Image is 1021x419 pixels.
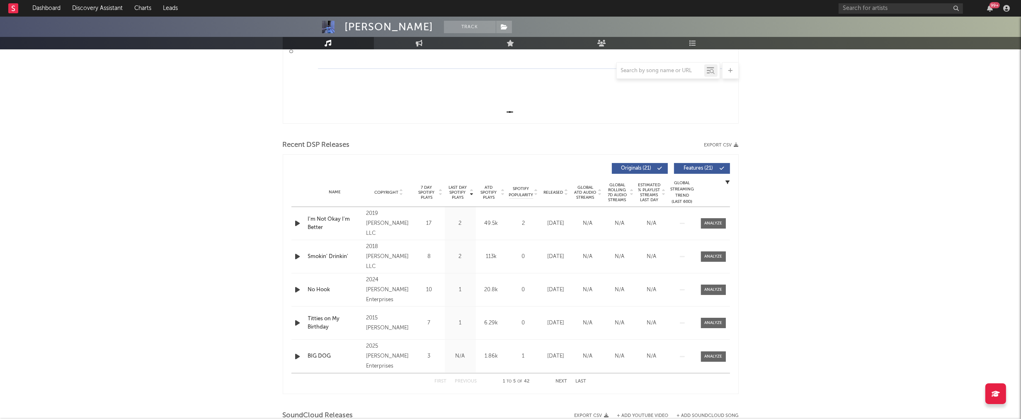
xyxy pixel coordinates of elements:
button: Last [576,379,587,384]
div: 17 [416,219,443,228]
div: N/A [574,352,602,361]
div: N/A [638,286,666,294]
div: 1 [447,319,474,327]
span: 7 Day Spotify Plays [416,185,438,200]
div: 20.8k [478,286,505,294]
div: 99 + [989,2,1000,8]
div: 2015 [PERSON_NAME] [366,313,411,333]
div: 1 5 42 [494,377,539,387]
button: Export CSV [575,413,609,418]
text: OCC Weekly Streams [289,5,294,53]
div: 2 [447,219,474,228]
div: N/A [638,319,666,327]
div: 2025 [PERSON_NAME] Enterprises [366,341,411,371]
input: Search by song name or URL [617,68,704,74]
div: 113k [478,253,505,261]
button: First [435,379,447,384]
button: Previous [455,379,477,384]
div: 8 [416,253,443,261]
div: 10 [416,286,443,294]
div: [DATE] [542,219,570,228]
button: Export CSV [704,143,739,148]
div: N/A [638,219,666,228]
div: 0 [509,319,538,327]
div: 2 [509,219,538,228]
div: N/A [574,319,602,327]
button: Next [556,379,567,384]
div: 0 [509,286,538,294]
div: 6.29k [478,319,505,327]
div: N/A [447,352,474,361]
input: Search for artists [839,3,963,14]
span: Released [544,190,563,195]
span: of [518,380,523,383]
div: 2018 [PERSON_NAME] LLC [366,242,411,272]
span: Global Rolling 7D Audio Streams [606,183,629,202]
div: 1 [509,352,538,361]
div: 1 [447,286,474,294]
div: [DATE] [542,319,570,327]
span: Global ATD Audio Streams [574,185,597,200]
span: Originals ( 21 ) [617,166,655,171]
div: N/A [606,352,634,361]
div: N/A [606,219,634,228]
div: [DATE] [542,352,570,361]
div: [DATE] [542,253,570,261]
div: 1.86k [478,352,505,361]
div: [PERSON_NAME] [345,21,434,33]
a: No Hook [308,286,362,294]
div: + Add YouTube Video [609,414,669,418]
button: Originals(21) [612,163,668,174]
a: BIG DOG [308,352,362,361]
div: 2019 [PERSON_NAME] LLC [366,209,411,239]
div: [DATE] [542,286,570,294]
button: 99+ [987,5,993,12]
span: to [507,380,512,383]
a: I'm Not Okay I'm Better [308,215,362,231]
div: N/A [638,352,666,361]
button: + Add SoundCloud Song [669,414,739,418]
span: Features ( 21 ) [679,166,718,171]
button: Track [444,21,496,33]
div: 0 [509,253,538,261]
div: N/A [574,219,602,228]
span: Estimated % Playlist Streams Last Day [638,183,661,202]
div: N/A [606,253,634,261]
a: Smokin' Drinkin' [308,253,362,261]
span: Spotify Popularity [509,186,533,198]
div: N/A [606,286,634,294]
div: 2 [447,253,474,261]
div: 2024 [PERSON_NAME] Enterprises [366,275,411,305]
div: N/A [638,253,666,261]
div: 7 [416,319,443,327]
span: Last Day Spotify Plays [447,185,469,200]
div: 3 [416,352,443,361]
button: + Add SoundCloud Song [677,414,739,418]
button: + Add YouTube Video [617,414,669,418]
button: Features(21) [674,163,730,174]
div: N/A [574,253,602,261]
div: Global Streaming Trend (Last 60D) [670,180,695,205]
div: N/A [606,319,634,327]
div: Name [308,189,362,195]
a: Titties on My Birthday [308,315,362,331]
span: Recent DSP Releases [283,140,350,150]
div: N/A [574,286,602,294]
span: Copyright [374,190,398,195]
div: 49.5k [478,219,505,228]
span: ATD Spotify Plays [478,185,500,200]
